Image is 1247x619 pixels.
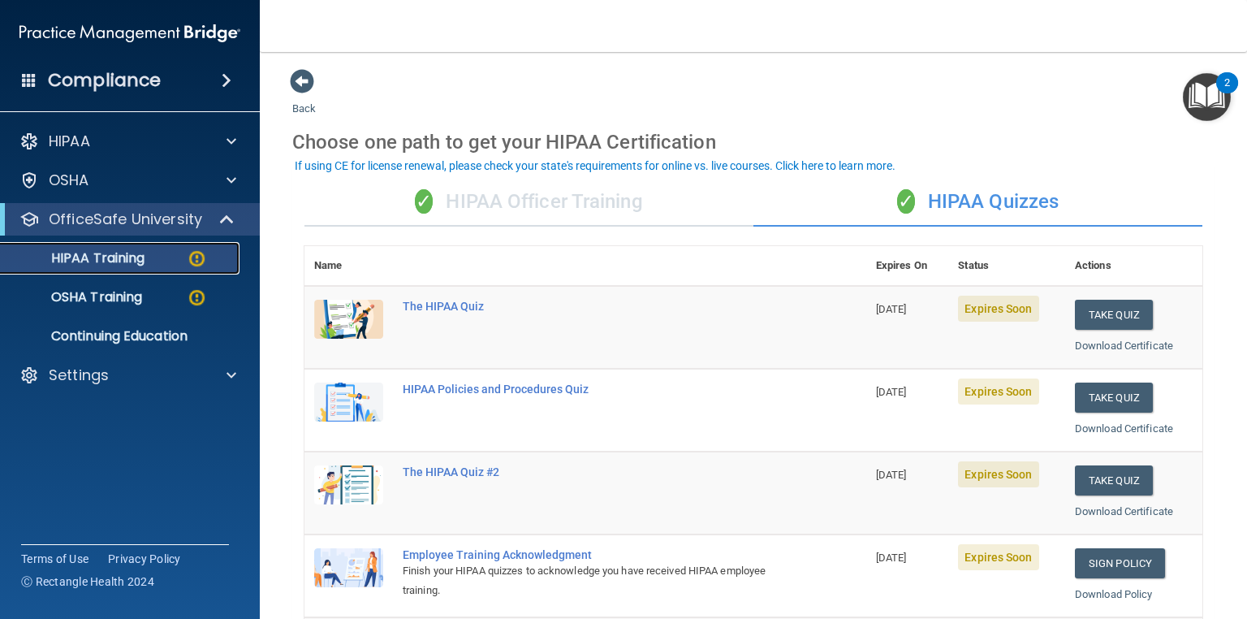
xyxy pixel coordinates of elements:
p: HIPAA [49,132,90,151]
img: warning-circle.0cc9ac19.png [187,288,207,308]
p: OSHA [49,171,89,190]
span: ✓ [897,189,915,214]
h4: Compliance [48,69,161,92]
a: Download Certificate [1075,340,1173,352]
span: [DATE] [876,469,907,481]
img: warning-circle.0cc9ac19.png [187,249,207,269]
a: Settings [19,366,236,385]
th: Status [948,246,1065,286]
span: Expires Soon [958,379,1038,405]
p: OSHA Training [11,289,142,305]
div: The HIPAA Quiz [403,300,785,313]
span: [DATE] [876,552,907,564]
a: Privacy Policy [108,551,181,567]
a: Terms of Use [21,551,88,567]
div: HIPAA Quizzes [753,178,1202,227]
button: Take Quiz [1075,383,1153,413]
button: Take Quiz [1075,465,1153,496]
p: OfficeSafe University [49,210,202,229]
div: HIPAA Officer Training [304,178,753,227]
div: HIPAA Policies and Procedures Quiz [403,383,785,396]
a: HIPAA [19,132,236,151]
a: Download Certificate [1075,505,1173,517]
img: PMB logo [19,17,240,50]
span: Ⓒ Rectangle Health 2024 [21,574,154,590]
span: ✓ [415,189,433,214]
th: Actions [1065,246,1202,286]
span: Expires Soon [958,296,1038,322]
div: Employee Training Acknowledgment [403,548,785,561]
a: Download Policy [1075,588,1153,600]
th: Expires On [866,246,948,286]
span: [DATE] [876,303,907,315]
div: 2 [1224,83,1230,104]
button: If using CE for license renewal, please check your state's requirements for online vs. live cours... [292,158,898,174]
div: If using CE for license renewal, please check your state's requirements for online vs. live cours... [295,160,895,171]
p: Continuing Education [11,328,232,344]
div: Finish your HIPAA quizzes to acknowledge you have received HIPAA employee training. [403,561,785,600]
span: Expires Soon [958,544,1038,570]
a: OfficeSafe University [19,210,235,229]
span: [DATE] [876,386,907,398]
div: The HIPAA Quiz #2 [403,465,785,478]
button: Take Quiz [1075,300,1153,330]
p: HIPAA Training [11,250,145,266]
a: OSHA [19,171,236,190]
div: Choose one path to get your HIPAA Certification [292,119,1215,166]
th: Name [304,246,393,286]
a: Download Certificate [1075,422,1173,435]
span: Expires Soon [958,461,1038,487]
a: Back [292,83,316,115]
p: Settings [49,366,109,385]
button: Open Resource Center, 2 new notifications [1183,73,1231,121]
a: Sign Policy [1075,548,1165,578]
